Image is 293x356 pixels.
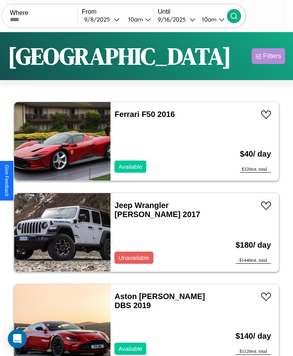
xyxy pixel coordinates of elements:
[158,16,190,23] div: 9 / 16 / 2025
[122,15,153,24] button: 10am
[4,165,9,197] div: Give Feedback
[158,8,227,15] label: Until
[114,201,200,219] a: Jeep Wrangler [PERSON_NAME] 2017
[236,257,271,264] div: $ 1440 est. total
[82,15,122,24] button: 9/8/2025
[10,9,77,16] label: Where
[236,349,271,355] div: $ 1120 est. total
[124,16,145,23] div: 10am
[263,52,281,60] div: Filters
[118,252,149,263] p: Unavailable
[118,161,142,172] p: Available
[114,292,205,310] a: Aston [PERSON_NAME] DBS 2019
[82,8,153,15] label: From
[114,110,175,119] a: Ferrari F50 2016
[240,166,271,173] div: $ 320 est. total
[198,16,219,23] div: 10am
[8,329,27,348] div: Open Intercom Messenger
[252,48,285,64] button: Filters
[84,16,114,23] div: 9 / 8 / 2025
[8,40,231,72] h1: [GEOGRAPHIC_DATA]
[236,233,271,257] h3: $ 180 / day
[236,324,271,349] h3: $ 140 / day
[240,142,271,166] h3: $ 40 / day
[195,15,227,24] button: 10am
[118,343,142,354] p: Available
